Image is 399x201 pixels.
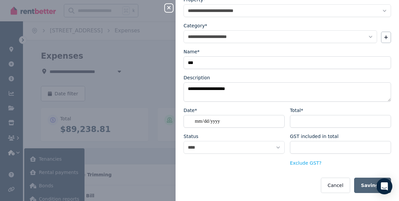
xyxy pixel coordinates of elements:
[290,160,322,166] button: Exclude GST?
[290,133,338,140] label: GST included in total
[184,74,210,81] label: Description
[184,48,199,55] label: Name*
[321,178,350,193] button: Cancel
[184,107,197,114] label: Date*
[376,178,392,194] div: Open Intercom Messenger
[184,133,199,140] label: Status
[290,107,303,114] label: Total*
[184,22,207,29] label: Category*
